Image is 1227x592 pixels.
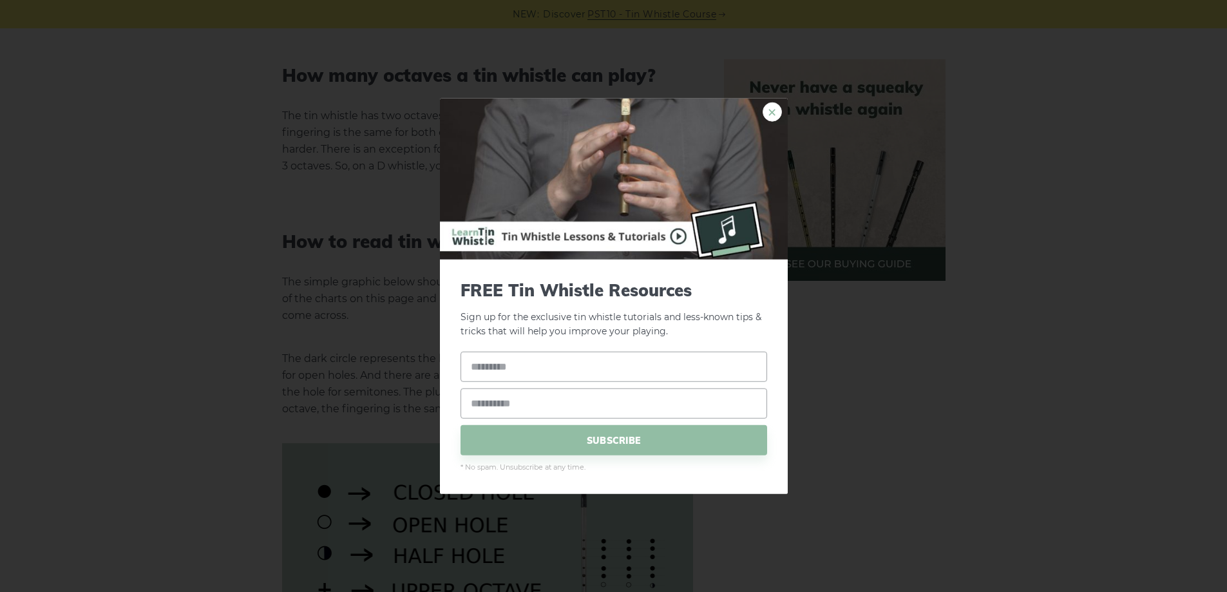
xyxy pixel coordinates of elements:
img: Tin Whistle Buying Guide Preview [440,98,788,259]
span: SUBSCRIBE [461,425,767,455]
p: Sign up for the exclusive tin whistle tutorials and less-known tips & tricks that will help you i... [461,280,767,339]
span: FREE Tin Whistle Resources [461,280,767,300]
a: × [763,102,782,121]
span: * No spam. Unsubscribe at any time. [461,462,767,473]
